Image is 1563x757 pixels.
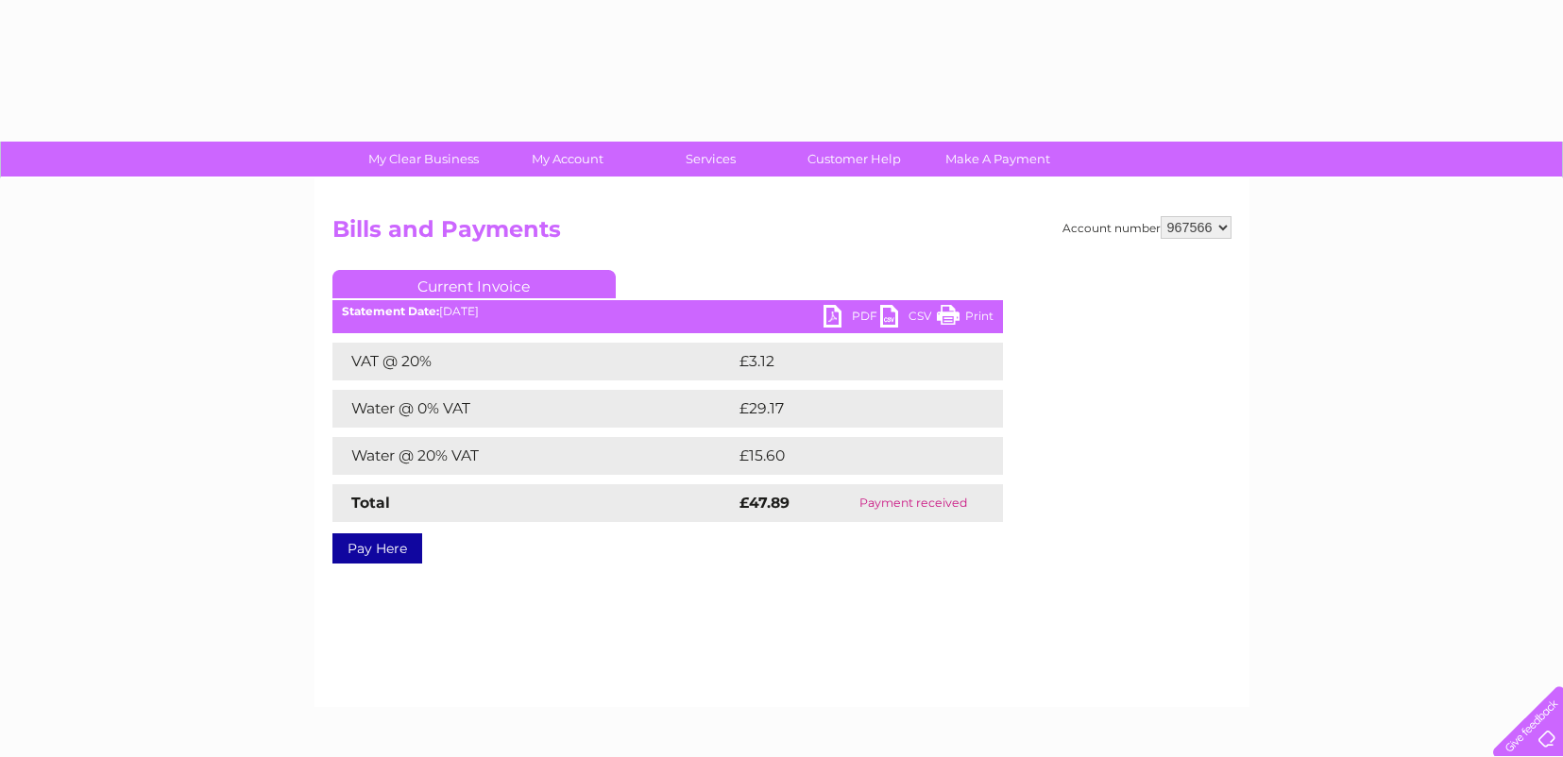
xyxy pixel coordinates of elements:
[735,343,956,380] td: £3.12
[937,305,994,332] a: Print
[342,304,439,318] b: Statement Date:
[824,305,880,332] a: PDF
[880,305,937,332] a: CSV
[735,437,963,475] td: £15.60
[346,142,501,177] a: My Clear Business
[351,494,390,512] strong: Total
[332,216,1232,252] h2: Bills and Payments
[489,142,645,177] a: My Account
[332,390,735,428] td: Water @ 0% VAT
[1062,216,1232,239] div: Account number
[920,142,1076,177] a: Make A Payment
[332,305,1003,318] div: [DATE]
[824,484,1002,522] td: Payment received
[776,142,932,177] a: Customer Help
[633,142,789,177] a: Services
[332,533,422,564] a: Pay Here
[332,343,735,380] td: VAT @ 20%
[739,494,790,512] strong: £47.89
[332,270,616,298] a: Current Invoice
[332,437,735,475] td: Water @ 20% VAT
[735,390,963,428] td: £29.17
